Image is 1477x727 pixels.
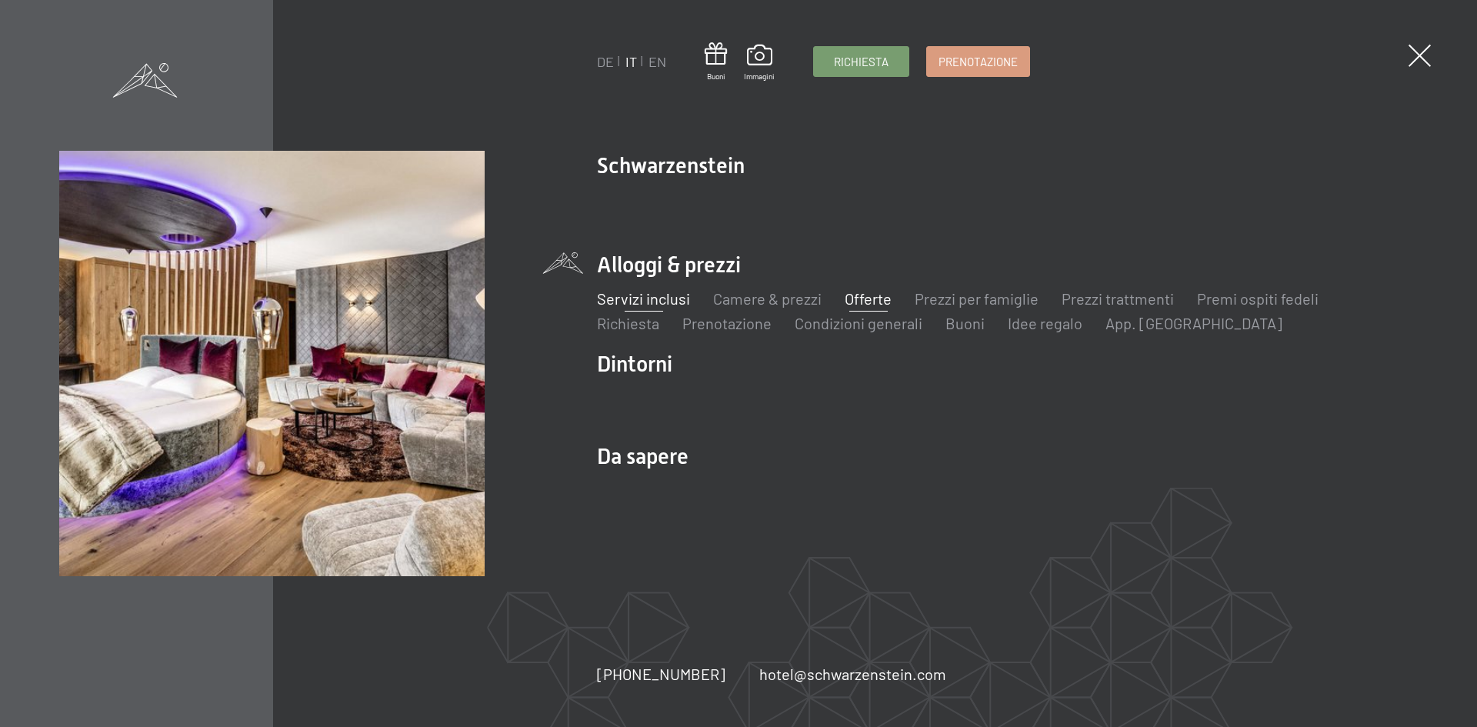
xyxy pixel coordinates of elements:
a: Servizi inclusi [597,289,690,308]
span: Buoni [705,71,727,82]
a: Prezzi trattmenti [1062,289,1174,308]
a: Buoni [705,42,727,82]
a: DE [597,53,614,70]
a: Prenotazione [682,314,772,332]
a: App. [GEOGRAPHIC_DATA] [1105,314,1282,332]
a: Condizioni generali [795,314,922,332]
a: Buoni [945,314,985,332]
a: Immagini [744,45,775,82]
span: [PHONE_NUMBER] [597,665,725,683]
span: Prenotazione [939,54,1018,70]
a: hotel@schwarzenstein.com [759,663,946,685]
a: [PHONE_NUMBER] [597,663,725,685]
a: EN [648,53,666,70]
a: Premi ospiti fedeli [1197,289,1319,308]
a: Camere & prezzi [713,289,822,308]
span: Immagini [744,71,775,82]
a: Richiesta [814,47,909,76]
span: Richiesta [834,54,889,70]
a: Prenotazione [927,47,1029,76]
a: IT [625,53,637,70]
a: Idee regalo [1008,314,1082,332]
a: Prezzi per famiglie [915,289,1039,308]
a: Offerte [845,289,892,308]
a: Richiesta [597,314,659,332]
